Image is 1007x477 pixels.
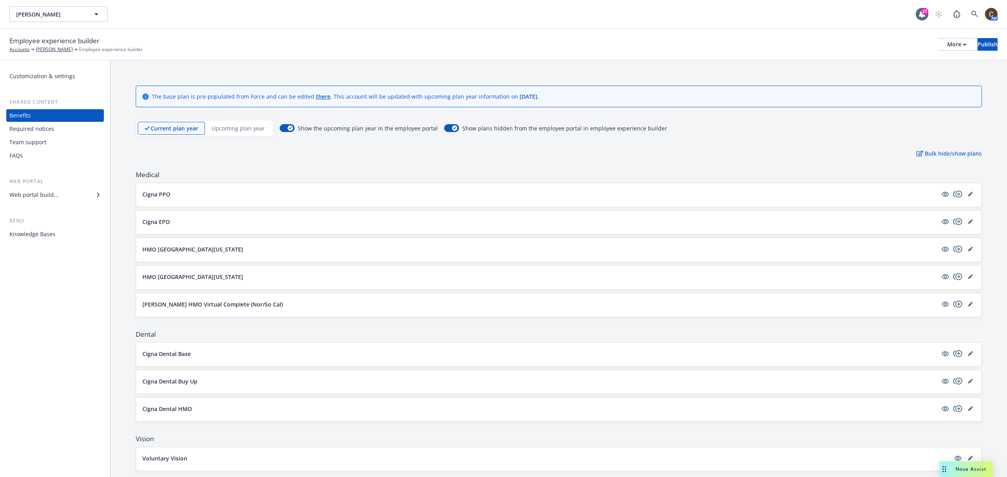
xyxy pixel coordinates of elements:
[955,466,987,472] span: Nova Assist
[977,38,998,51] button: Publish
[966,453,975,463] a: editPencil
[941,299,950,309] a: visible
[142,190,937,198] button: Cigna PPO
[152,93,316,100] span: The base plan is pre-populated from Force and can be edited
[142,405,937,413] button: Cigna Dental HMO
[941,376,950,386] a: visible
[142,300,283,308] p: [PERSON_NAME] HMO Virtual Complete (Nor/So Cal)
[953,272,963,281] a: copyPlus
[949,6,965,22] a: Report a Bug
[966,349,975,358] a: editPencil
[941,404,950,413] a: visible
[966,376,975,386] a: editPencil
[967,6,983,22] a: Search
[316,93,330,100] a: there
[142,377,937,385] button: Cigna Dental Buy Up
[9,189,58,201] div: Web portal builder
[941,349,950,358] a: visible
[136,434,982,444] span: Vision
[142,454,187,462] p: Voluntary Vision
[142,300,937,308] button: [PERSON_NAME] HMO Virtual Complete (Nor/So Cal)
[966,299,975,309] a: editPencil
[6,98,104,106] div: Shared content
[953,349,963,358] a: copyPlus
[921,8,928,15] div: 27
[330,93,520,100] span: . This account will be updated with upcoming plan year information on
[939,461,993,477] button: Nova Assist
[977,39,998,50] div: Publish
[931,6,946,22] a: Start snowing
[136,170,982,180] span: Medical
[142,218,170,226] p: Cigna EPO
[142,454,950,462] button: Voluntary Vision
[298,124,438,132] span: Show the upcoming plan year in the employee portal
[9,70,75,83] div: Customization & settings
[6,217,104,225] div: Benji
[142,245,937,253] button: HMO [GEOGRAPHIC_DATA][US_STATE]
[9,136,46,149] div: Team support
[941,244,950,254] a: visible
[142,350,191,358] p: Cigna Dental Base
[9,149,23,162] div: FAQs
[142,245,243,253] p: HMO [GEOGRAPHIC_DATA][US_STATE]
[9,6,108,22] button: [PERSON_NAME]
[953,244,963,254] a: copyPlus
[142,273,937,281] button: HMO [GEOGRAPHIC_DATA][US_STATE]
[938,38,976,51] button: More
[212,124,265,132] p: Upcoming plan year
[9,46,30,53] a: Accounts
[6,136,104,149] a: Team support
[462,124,667,132] span: Show plans hidden from the employee portal in employee experience builder
[953,453,963,463] a: visible
[939,461,949,477] div: Drag to move
[947,39,966,50] div: More
[941,272,950,281] a: visible
[6,109,104,122] a: Benefits
[966,244,975,254] a: editPencil
[142,350,937,358] button: Cigna Dental Base
[79,46,143,53] span: Employee experience builder
[985,8,998,20] img: photo
[36,46,73,53] a: [PERSON_NAME]
[966,189,975,199] a: editPencil
[151,124,198,132] p: Current plan year
[941,189,950,199] a: visible
[142,190,170,198] p: Cigna PPO
[9,228,55,240] div: Knowledge Bases
[953,217,963,226] a: copyPlus
[6,149,104,162] a: FAQs
[136,330,982,339] span: Dental
[6,70,104,83] a: Customization & settings
[917,149,982,158] p: Bulk hide/show plans
[953,189,963,199] a: copyPlus
[6,228,104,240] a: Knowledge Bases
[941,217,950,226] a: visible
[9,109,31,122] div: Benefits
[142,377,197,385] p: Cigna Dental Buy Up
[953,376,963,386] a: copyPlus
[966,404,975,413] a: editPencil
[9,36,100,46] span: Employee experience builder
[16,10,84,18] span: [PERSON_NAME]
[9,123,54,135] div: Required notices
[142,218,937,226] button: Cigna EPO
[142,273,243,281] p: HMO [GEOGRAPHIC_DATA][US_STATE]
[966,272,975,281] a: editPencil
[953,299,963,309] a: copyPlus
[953,404,963,413] a: copyPlus
[966,217,975,226] a: editPencil
[142,405,192,413] p: Cigna Dental HMO
[6,189,104,201] a: Web portal builder
[6,123,104,135] a: Required notices
[520,93,539,100] span: [DATE] .
[6,178,104,185] div: Web portal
